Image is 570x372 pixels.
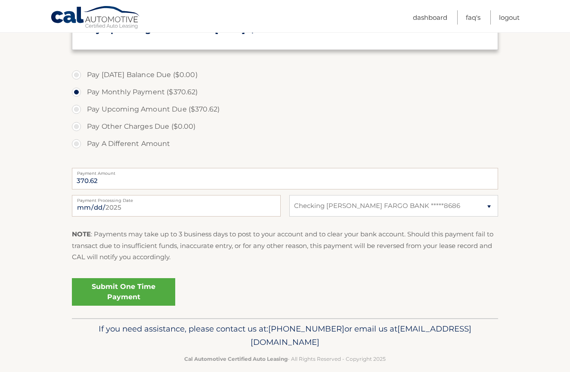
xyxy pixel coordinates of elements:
label: Pay Upcoming Amount Due ($370.62) [72,101,498,118]
input: Payment Date [72,195,281,217]
strong: Cal Automotive Certified Auto Leasing [184,356,288,362]
label: Pay [DATE] Balance Due ($0.00) [72,66,498,84]
p: If you need assistance, please contact us at: or email us at [77,322,493,350]
a: Dashboard [413,10,447,25]
label: Pay Other Charges Due ($0.00) [72,118,498,135]
p: : Payments may take up to 3 business days to post to your account and to clear your bank account.... [72,229,498,263]
strong: NOTE [72,230,91,238]
label: Payment Amount [72,168,498,175]
span: [PHONE_NUMBER] [268,324,344,334]
a: Logout [499,10,520,25]
label: Payment Processing Date [72,195,281,202]
p: - All Rights Reserved - Copyright 2025 [77,354,493,363]
a: FAQ's [466,10,480,25]
input: Payment Amount [72,168,498,189]
label: Pay Monthly Payment ($370.62) [72,84,498,101]
a: Cal Automotive [50,6,141,31]
label: Pay A Different Amount [72,135,498,152]
a: Submit One Time Payment [72,278,175,306]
